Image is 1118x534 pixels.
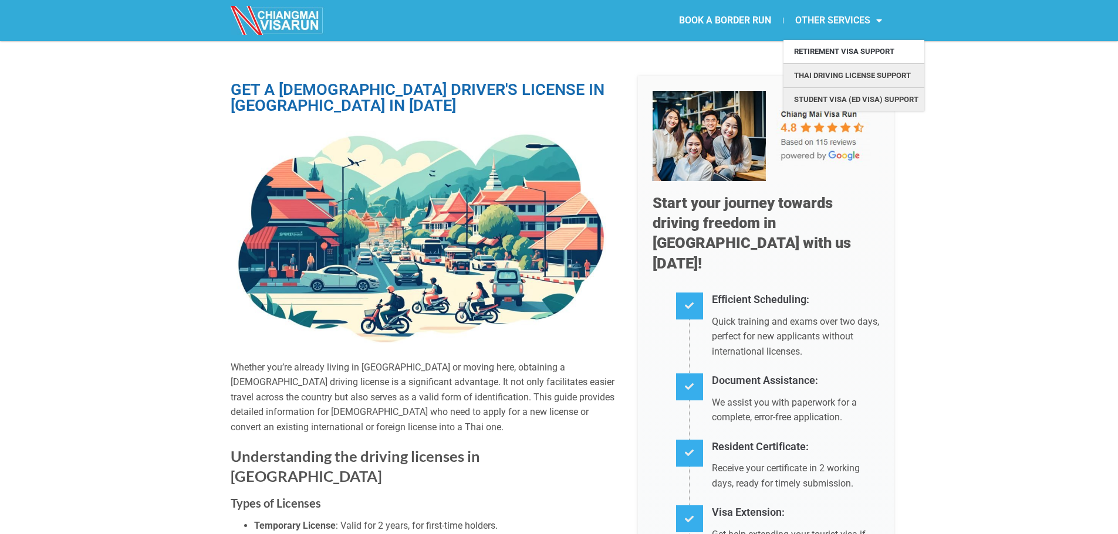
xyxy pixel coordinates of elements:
h4: Resident Certificate: [712,438,879,455]
img: Our 5-star team [653,91,879,181]
a: Retirement Visa Support [783,40,924,63]
h4: Efficient Scheduling: [712,291,879,308]
h3: Types of Licenses [231,494,620,512]
ul: OTHER SERVICES [783,40,924,111]
strong: Temporary License [254,520,336,531]
a: BOOK A BORDER RUN [667,7,783,34]
span: Start your journey towards driving freedom in [GEOGRAPHIC_DATA] with us [DATE]! [653,194,851,272]
p: We assist you with paperwork for a complete, error-free application. [712,395,879,425]
p: Receive your certificate in 2 working days, ready for timely submission. [712,461,879,491]
h1: GET A [DEMOGRAPHIC_DATA] DRIVER'S LICENSE IN [GEOGRAPHIC_DATA] IN [DATE] [231,82,620,114]
li: : Valid for 2 years, for first-time holders. [254,518,620,533]
a: Student Visa (ED Visa) Support [783,88,924,111]
a: Thai Driving License Support [783,64,924,87]
nav: Menu [559,7,894,34]
h4: Document Assistance: [712,372,879,389]
h2: Understanding the driving licenses in [GEOGRAPHIC_DATA] [231,447,620,486]
a: OTHER SERVICES [783,7,894,34]
h4: Visa Extension: [712,504,879,521]
p: Quick training and exams over two days, perfect for new applicants without international licenses. [712,314,879,359]
p: Whether you’re already living in [GEOGRAPHIC_DATA] or moving here, obtaining a [DEMOGRAPHIC_DATA]... [231,360,620,435]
